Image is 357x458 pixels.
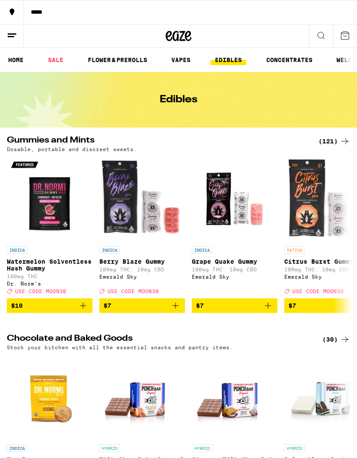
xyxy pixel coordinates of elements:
[7,345,233,350] p: Stock your kitchen with all the essential snacks and pantry items.
[192,444,212,452] p: HYBRID
[284,246,305,254] p: SATIVA
[160,95,197,105] h1: Edibles
[99,258,185,265] p: Berry Blaze Gummy
[7,298,92,313] button: Add to bag
[192,156,277,298] a: Open page for Grape Quake Gummy from Emerald Sky
[7,156,92,242] img: Dr. Norm's - Watermelon Solventless Hash Gummy
[11,302,23,309] span: $10
[44,55,68,65] a: SALE
[318,136,350,146] a: (121)
[192,156,277,242] img: Emerald Sky - Grape Quake Gummy
[99,354,185,440] img: Punch Edibles - Milk Chocolate Caramel Bits 100mg
[192,274,277,280] div: Emerald Sky
[262,55,317,65] a: CONCENTRATES
[289,302,296,309] span: $7
[167,55,195,65] a: VAPES
[4,55,28,65] a: HOME
[7,274,92,279] p: 100mg THC
[7,136,308,146] h2: Gummies and Mints
[99,444,120,452] p: HYBRID
[99,246,120,254] p: INDICA
[192,298,277,313] button: Add to bag
[292,288,344,294] span: USE CODE MOON30
[99,298,185,313] button: Add to bag
[99,274,185,280] div: Emerald Sky
[192,258,277,265] p: Grape Quake Gummy
[7,354,92,440] img: Dr. Norm's - Max Dose: Snickerdoodle Mini Cookie - Indica
[7,146,137,152] p: Dosable, portable and discreet sweets.
[99,156,185,242] img: Emerald Sky - Berry Blaze Gummy
[196,302,204,309] span: $7
[7,156,92,298] a: Open page for Watermelon Solventless Hash Gummy from Dr. Norm's
[322,334,350,345] a: (30)
[211,55,246,65] a: EDIBLES
[104,302,111,309] span: $7
[107,288,159,294] span: USE CODE MOON30
[7,444,27,452] p: INDICA
[15,288,66,294] span: USE CODE MOON30
[192,246,212,254] p: INDICA
[7,281,92,286] div: Dr. Norm's
[284,444,305,452] p: HYBRID
[99,267,185,272] p: 100mg THC: 10mg CBD
[7,246,27,254] p: INDICA
[192,267,277,272] p: 100mg THC: 10mg CBD
[7,334,308,345] h2: Chocolate and Baked Goods
[7,258,92,272] p: Watermelon Solventless Hash Gummy
[192,354,277,440] img: Punch Edibles - S'mores Milk Chocolate
[83,55,152,65] a: FLOWER & PREROLLS
[99,156,185,298] a: Open page for Berry Blaze Gummy from Emerald Sky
